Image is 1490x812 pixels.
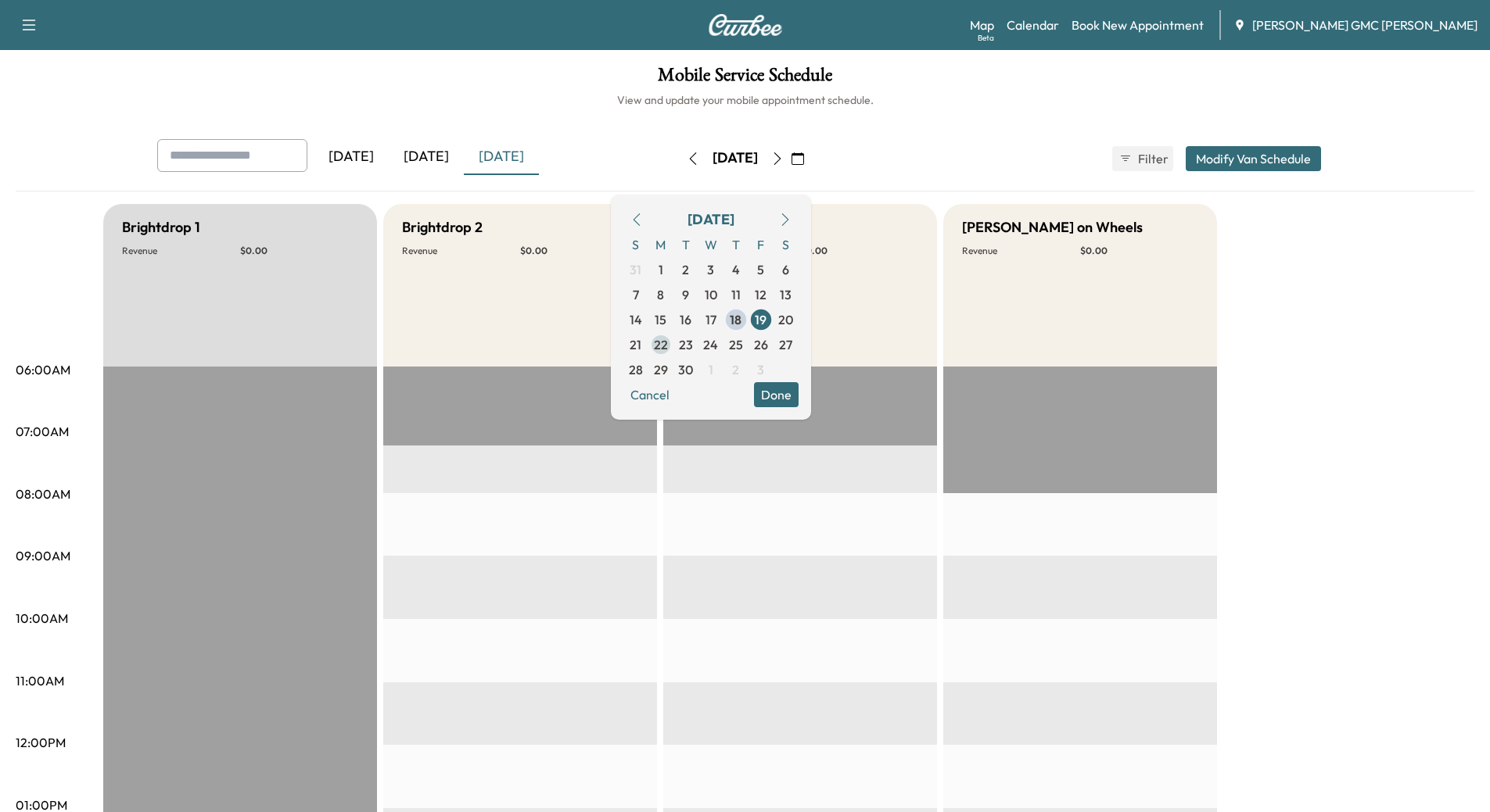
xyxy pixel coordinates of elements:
h6: View and update your mobile appointment schedule. [16,92,1474,108]
span: 11 [731,285,741,304]
span: 22 [654,335,668,354]
span: 21 [630,335,641,354]
span: 28 [629,360,643,379]
span: 18 [730,310,741,329]
span: 26 [754,335,768,354]
h5: Brightdrop 1 [122,216,200,238]
div: Beta [978,32,994,44]
div: [DATE] [314,139,389,175]
span: 16 [680,310,691,329]
span: 6 [782,260,789,279]
span: Filter [1138,149,1166,168]
span: 7 [633,285,639,304]
button: Filter [1112,146,1173,171]
span: 12 [755,285,767,304]
span: 2 [682,260,689,279]
span: T [673,232,698,257]
button: Cancel [623,382,677,407]
span: [PERSON_NAME] GMC [PERSON_NAME] [1252,16,1477,34]
img: Curbee Logo [708,14,783,36]
a: Book New Appointment [1072,16,1204,34]
span: 3 [757,360,764,379]
h5: [PERSON_NAME] on Wheels [962,216,1143,238]
span: 3 [707,260,714,279]
span: F [749,232,774,257]
span: 24 [703,335,718,354]
p: 09:00AM [16,546,70,565]
span: 2 [732,360,739,379]
span: 17 [706,310,716,329]
span: 1 [659,260,663,279]
p: Revenue [402,245,520,257]
span: W [698,232,723,257]
span: 20 [778,310,793,329]
p: Revenue [962,245,1080,257]
a: MapBeta [970,16,994,34]
button: Modify Van Schedule [1186,146,1321,171]
span: 8 [657,285,664,304]
span: 15 [655,310,666,329]
p: $ 0.00 [240,245,358,257]
span: 25 [729,335,743,354]
div: [DATE] [389,139,464,175]
span: 9 [682,285,689,304]
span: 23 [679,335,693,354]
p: 08:00AM [16,485,70,503]
div: [DATE] [464,139,539,175]
span: 27 [779,335,792,354]
a: Calendar [1007,16,1059,34]
p: 07:00AM [16,422,69,441]
p: $ 0.00 [520,245,638,257]
div: [DATE] [713,148,758,168]
p: Revenue [122,245,240,257]
span: 14 [630,310,642,329]
span: 4 [732,260,740,279]
p: 10:00AM [16,609,68,628]
p: $ 0.00 [1080,245,1198,257]
button: Done [754,382,799,407]
span: 29 [654,360,668,379]
span: S [623,232,648,257]
span: T [723,232,749,257]
p: 11:00AM [16,671,64,690]
p: 12:00PM [16,733,66,752]
span: 10 [705,285,717,304]
h1: Mobile Service Schedule [16,66,1474,92]
span: S [774,232,799,257]
p: $ 0.00 [800,245,918,257]
div: [DATE] [688,209,734,231]
span: 13 [780,285,792,304]
span: 1 [709,360,713,379]
span: 5 [757,260,764,279]
span: M [648,232,673,257]
span: 30 [678,360,693,379]
span: 31 [630,260,641,279]
p: 06:00AM [16,360,70,379]
span: 19 [755,310,767,329]
h5: Brightdrop 2 [402,216,483,238]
